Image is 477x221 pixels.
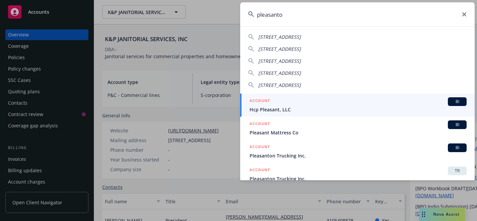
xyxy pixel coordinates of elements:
[240,94,475,117] a: ACCOUNTBIHcp Pleasant, LLC
[240,117,475,140] a: ACCOUNTBIPleasant Mattress Co
[258,46,301,52] span: [STREET_ADDRESS]
[250,120,270,128] h5: ACCOUNT
[250,152,467,159] span: Pleasanton Trucking Inc.
[250,175,467,182] span: Pleasanton Trucking Inc.
[240,163,475,186] a: ACCOUNTTRPleasanton Trucking Inc.
[451,168,464,174] span: TR
[250,106,467,113] span: Hcp Pleasant, LLC
[250,97,270,105] h5: ACCOUNT
[258,58,301,64] span: [STREET_ADDRESS]
[240,140,475,163] a: ACCOUNTBIPleasanton Trucking Inc.
[451,99,464,105] span: BI
[258,70,301,76] span: [STREET_ADDRESS]
[258,34,301,40] span: [STREET_ADDRESS]
[451,145,464,151] span: BI
[258,82,301,88] span: [STREET_ADDRESS]
[250,129,467,136] span: Pleasant Mattress Co
[250,143,270,151] h5: ACCOUNT
[451,122,464,128] span: BI
[240,2,475,26] input: Search...
[250,167,270,175] h5: ACCOUNT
